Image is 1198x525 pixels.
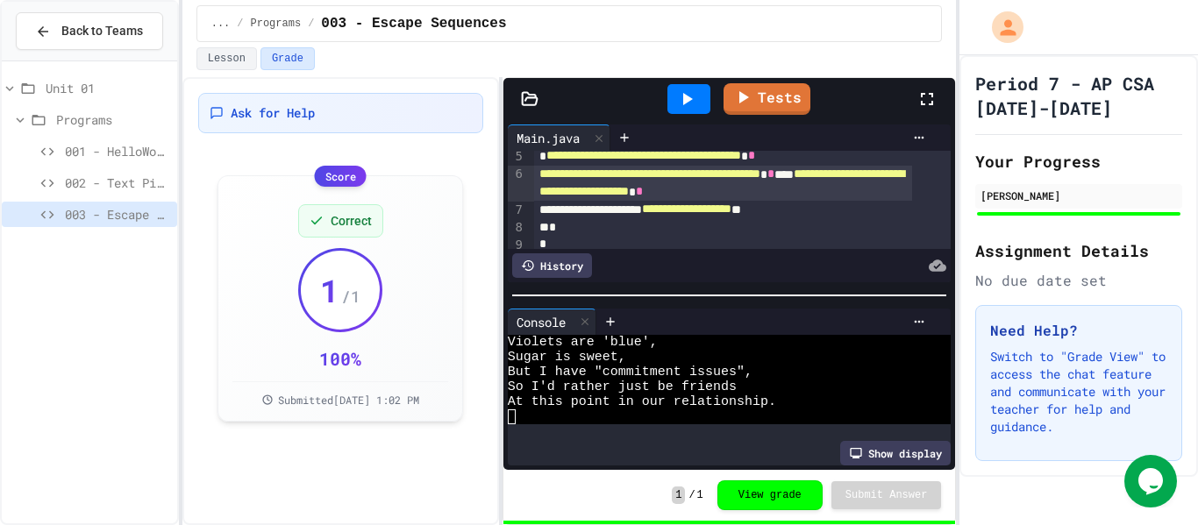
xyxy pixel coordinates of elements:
div: 6 [508,166,525,202]
span: 1 [672,486,685,504]
span: Programs [251,17,302,31]
span: Submit Answer [845,488,928,502]
h2: Assignment Details [975,238,1182,263]
div: 100 % [319,346,361,371]
div: Score [315,166,367,187]
span: Programs [56,110,170,129]
div: No due date set [975,270,1182,291]
span: Correct [331,212,372,230]
span: Unit 01 [46,79,170,97]
span: / 1 [341,284,360,309]
span: Back to Teams [61,22,143,40]
span: 001 - HelloWorld [65,142,170,160]
span: / [688,488,695,502]
span: Ask for Help [231,104,315,122]
span: 003 - Escape Sequences [321,13,506,34]
div: 8 [508,219,525,237]
button: Submit Answer [831,481,942,509]
div: My Account [973,7,1028,47]
span: 002 - Text Picture [65,174,170,192]
span: So I'd rather just be friends [508,380,737,394]
span: / [308,17,314,31]
span: 003 - Escape Sequences [65,205,170,223]
h3: Need Help? [990,320,1167,341]
div: Main.java [508,129,588,147]
div: Show display [840,441,951,465]
div: Main.java [508,124,610,151]
p: Switch to "Grade View" to access the chat feature and communicate with your teacher for help and ... [990,348,1167,436]
div: [PERSON_NAME] [981,188,1177,203]
div: 7 [508,202,525,219]
h1: Period 7 - AP CSA [DATE]-[DATE] [975,71,1182,120]
div: History [512,253,592,278]
h2: Your Progress [975,149,1182,174]
div: 5 [508,148,525,166]
span: Submitted [DATE] 1:02 PM [278,393,419,407]
span: At this point in our relationship. [508,394,776,409]
div: Console [508,309,596,335]
span: Violets are 'blue', [508,335,658,350]
div: Console [508,313,574,331]
button: Back to Teams [16,12,163,50]
span: ... [211,17,231,31]
span: 1 [320,273,339,308]
button: Grade [260,47,315,70]
iframe: chat widget [1124,455,1180,507]
button: Lesson [196,47,257,70]
span: Sugar is sweet, [508,350,626,365]
a: Tests [724,83,810,115]
span: / [237,17,243,31]
span: But I have "commitment issues", [508,365,752,380]
span: 1 [697,488,703,502]
div: 9 [508,237,525,254]
button: View grade [717,480,823,510]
